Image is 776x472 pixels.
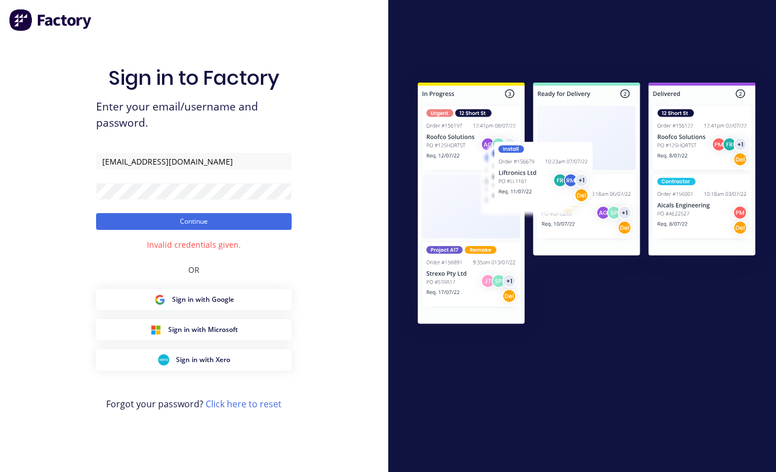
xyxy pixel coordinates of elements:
[96,153,292,170] input: Email/Username
[188,251,199,289] div: OR
[96,213,292,230] button: Continue
[154,294,165,305] img: Google Sign in
[96,319,292,340] button: Microsoft Sign inSign in with Microsoft
[150,324,161,335] img: Microsoft Sign in
[158,354,169,365] img: Xero Sign in
[106,397,282,411] span: Forgot your password?
[96,349,292,370] button: Xero Sign inSign in with Xero
[172,295,234,305] span: Sign in with Google
[96,99,292,131] span: Enter your email/username and password.
[176,355,230,365] span: Sign in with Xero
[96,289,292,310] button: Google Sign inSign in with Google
[9,9,93,31] img: Factory
[108,66,279,90] h1: Sign in to Factory
[168,325,238,335] span: Sign in with Microsoft
[206,398,282,410] a: Click here to reset
[147,239,241,251] div: Invalid credentials given.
